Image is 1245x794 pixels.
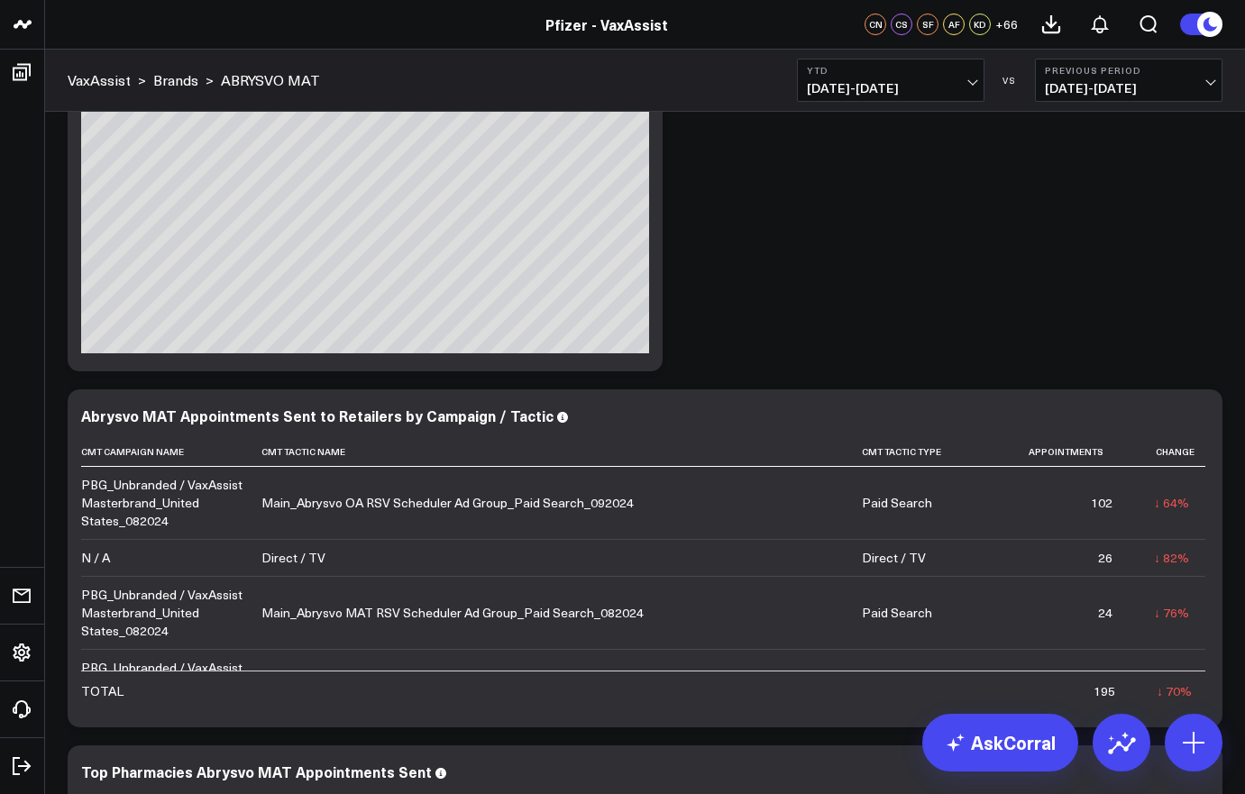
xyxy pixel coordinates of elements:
div: PBG_Unbranded / VaxAssist Masterbrand_United States_082024 [81,659,245,713]
div: Main_Abrysvo OA RSV Scheduler Ad Group_Paid Search_092024 [261,494,634,512]
div: VS [993,75,1026,86]
div: > [68,70,146,90]
div: AF [943,14,965,35]
th: Cmt Tactic Name [261,437,862,467]
div: Main_Abrysvo MAT RSV Scheduler Ad Group_Paid Search_082024 [261,604,644,622]
div: > [153,70,214,90]
b: YTD [807,65,975,76]
div: Direct / TV [862,549,926,567]
a: AskCorral [922,714,1078,771]
div: Paid Search [862,604,932,622]
div: PBG_Unbranded / VaxAssist Masterbrand_United States_082024 [81,586,245,640]
div: 26 [1098,549,1112,567]
th: Change [1129,437,1205,467]
div: ↓ 70% [1157,682,1192,700]
div: Direct / TV [261,549,325,567]
div: Paid Search [862,494,932,512]
div: CS [891,14,912,35]
span: + 66 [995,18,1018,31]
div: TOTAL [81,682,124,700]
div: Abrysvo MAT Appointments Sent to Retailers by Campaign / Tactic [81,406,554,425]
div: ↓ 82% [1154,549,1189,567]
a: Pfizer - VaxAssist [545,14,668,34]
div: N / A [81,549,110,567]
th: Appointments [999,437,1130,467]
span: [DATE] - [DATE] [807,81,975,96]
div: 24 [1098,604,1112,622]
div: SF [917,14,938,35]
span: [DATE] - [DATE] [1045,81,1213,96]
div: 195 [1094,682,1115,700]
th: Cmt Campaign Name [81,437,261,467]
button: YTD[DATE]-[DATE] [797,59,984,102]
th: Cmt Tactic Type [862,437,998,467]
button: +66 [995,14,1018,35]
div: ↓ 76% [1154,604,1189,622]
a: ABRYSVO MAT [221,70,320,90]
div: PBG_Unbranded / VaxAssist Masterbrand_United States_082024 [81,476,245,530]
button: Previous Period[DATE]-[DATE] [1035,59,1222,102]
a: Brands [153,70,198,90]
div: Top Pharmacies Abrysvo MAT Appointments Sent [81,762,432,781]
div: CN [865,14,886,35]
div: KD [969,14,991,35]
div: 102 [1091,494,1112,512]
div: ↓ 64% [1154,494,1189,512]
b: Previous Period [1045,65,1213,76]
a: VaxAssist [68,70,131,90]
